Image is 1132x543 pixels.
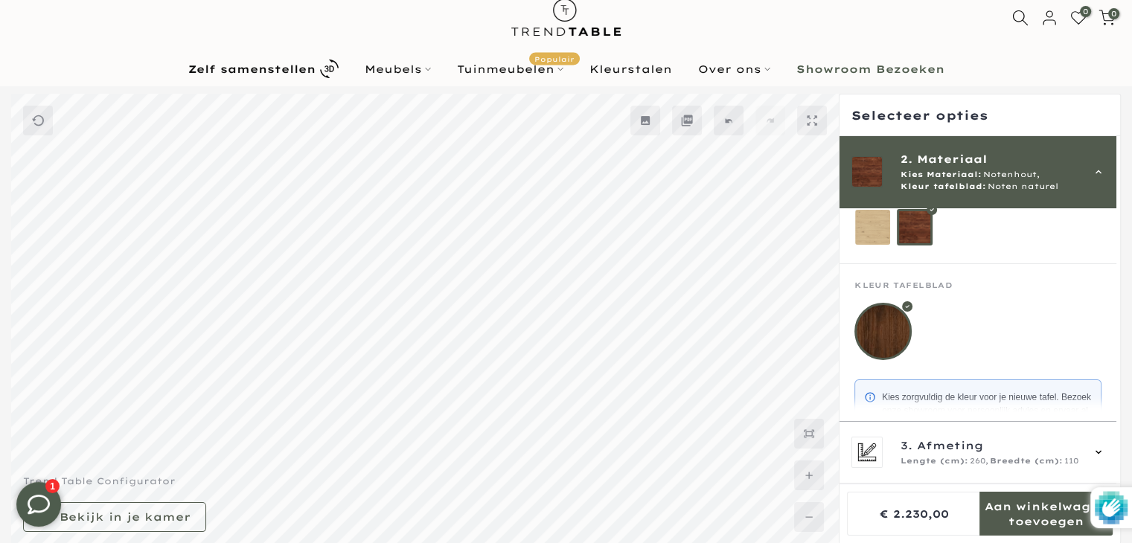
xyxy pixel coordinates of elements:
[444,60,576,78] a: TuinmeubelenPopulair
[188,64,316,74] b: Zelf samenstellen
[685,60,783,78] a: Over ons
[175,56,351,82] a: Zelf samenstellen
[1108,8,1119,19] span: 0
[1099,10,1115,26] a: 0
[576,60,685,78] a: Kleurstalen
[351,60,444,78] a: Meubels
[1070,10,1087,26] a: 0
[796,64,944,74] b: Showroom Bezoeken
[1,467,76,542] iframe: toggle-frame
[529,52,580,65] span: Populair
[783,60,957,78] a: Showroom Bezoeken
[1080,6,1091,17] span: 0
[1095,487,1128,528] img: Beschermd door hCaptcha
